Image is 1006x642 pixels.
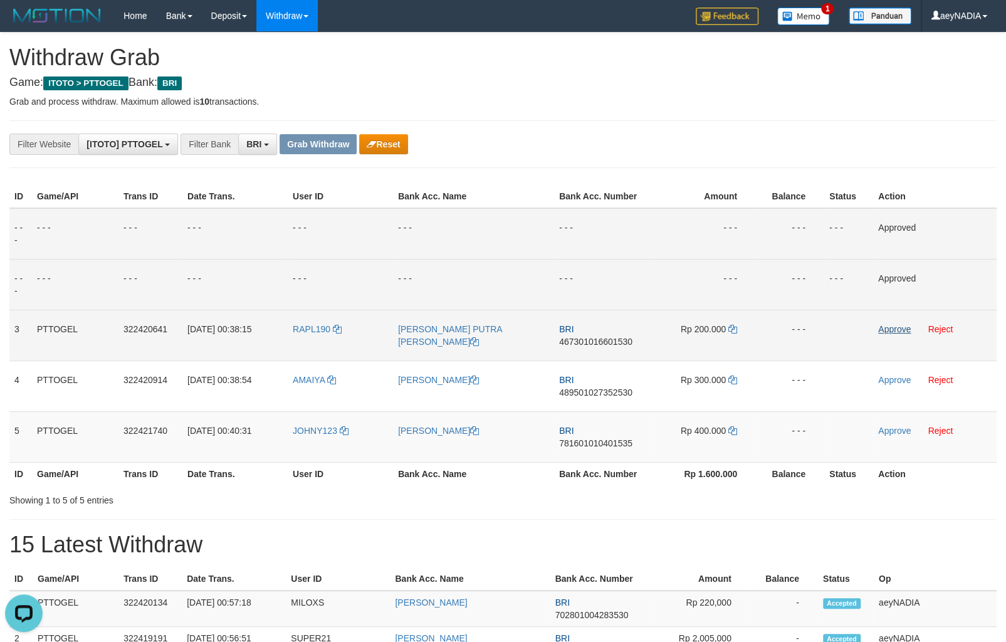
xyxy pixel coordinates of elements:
td: - [750,591,818,627]
a: [PERSON_NAME] [398,375,479,385]
th: Trans ID [118,462,182,485]
a: [PERSON_NAME] [398,426,479,436]
span: [DATE] 00:38:15 [187,324,251,334]
span: BRI [559,375,574,385]
a: Reject [928,375,953,385]
p: Grab and process withdraw. Maximum allowed is transactions. [9,95,997,108]
img: panduan.png [849,8,911,24]
th: Action [873,185,997,208]
th: Game/API [33,567,118,591]
td: - - - [393,208,554,260]
h4: Game: Bank: [9,76,997,89]
th: Game/API [32,185,118,208]
span: 322421740 [123,426,167,436]
td: - - - [554,208,653,260]
span: BRI [157,76,182,90]
img: MOTION_logo.png [9,6,105,25]
th: Game/API [32,462,118,485]
img: Feedback.jpg [696,8,758,25]
th: Balance [756,462,824,485]
span: Rp 300.000 [681,375,726,385]
td: - - - [756,411,824,462]
th: Amount [653,185,756,208]
td: 3 [9,310,32,360]
a: [PERSON_NAME] PUTRA [PERSON_NAME] [398,324,502,347]
td: - - - [288,208,393,260]
td: - - - [118,259,182,310]
td: - - - [554,259,653,310]
strong: 10 [199,97,209,107]
a: JOHNY123 [293,426,348,436]
span: JOHNY123 [293,426,337,436]
td: - - - [182,208,288,260]
th: Bank Acc. Number [554,185,653,208]
td: PTTOGEL [32,360,118,411]
td: - - - [653,208,756,260]
span: BRI [246,139,261,149]
span: 322420641 [123,324,167,334]
td: - - - [824,259,873,310]
img: Button%20Memo.svg [777,8,830,25]
a: Approve [878,324,911,334]
th: User ID [288,185,393,208]
span: 1 [821,3,834,14]
td: - - - [9,259,32,310]
td: 4 [9,360,32,411]
td: Approved [873,208,997,260]
a: [PERSON_NAME] [395,597,467,608]
a: Reject [928,324,953,334]
th: Bank Acc. Name [393,462,554,485]
a: Approve [878,375,911,385]
th: Date Trans. [182,567,286,591]
span: [ITOTO] PTTOGEL [86,139,162,149]
span: AMAIYA [293,375,325,385]
th: Bank Acc. Name [390,567,550,591]
th: Status [818,567,874,591]
button: [ITOTO] PTTOGEL [78,134,178,155]
th: Status [824,185,873,208]
span: Copy 467301016601530 to clipboard [559,337,632,347]
td: MILOXS [286,591,390,627]
td: - - - [824,208,873,260]
span: 322420914 [123,375,167,385]
td: PTTOGEL [32,310,118,360]
span: ITOTO > PTTOGEL [43,76,128,90]
td: PTTOGEL [32,411,118,462]
th: Rp 1.600.000 [653,462,756,485]
td: - - - [118,208,182,260]
a: Copy 200000 to clipboard [728,324,737,334]
td: 322420134 [118,591,182,627]
button: Grab Withdraw [280,134,357,154]
th: Trans ID [118,567,182,591]
th: ID [9,567,33,591]
span: Copy 781601010401535 to clipboard [559,438,632,448]
th: Balance [750,567,818,591]
span: Copy 489501027352530 to clipboard [559,387,632,397]
span: Copy 702801004283530 to clipboard [555,610,629,620]
span: RAPL190 [293,324,330,334]
td: - - - [756,208,824,260]
th: Action [873,462,997,485]
td: PTTOGEL [33,591,118,627]
th: Balance [756,185,824,208]
span: Rp 400.000 [681,426,726,436]
th: ID [9,185,32,208]
a: Copy 300000 to clipboard [728,375,737,385]
th: User ID [288,462,393,485]
th: ID [9,462,32,485]
button: Reset [359,134,407,154]
th: Bank Acc. Number [550,567,648,591]
td: - - - [32,259,118,310]
th: Bank Acc. Number [554,462,653,485]
span: Accepted [823,598,861,609]
td: - - - [653,259,756,310]
th: Date Trans. [182,185,288,208]
a: Reject [928,426,953,436]
span: BRI [555,597,570,608]
td: - - - [756,360,824,411]
td: [DATE] 00:57:18 [182,591,286,627]
td: - - - [9,208,32,260]
div: Filter Bank [181,134,238,155]
span: Rp 200.000 [681,324,726,334]
td: 5 [9,411,32,462]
